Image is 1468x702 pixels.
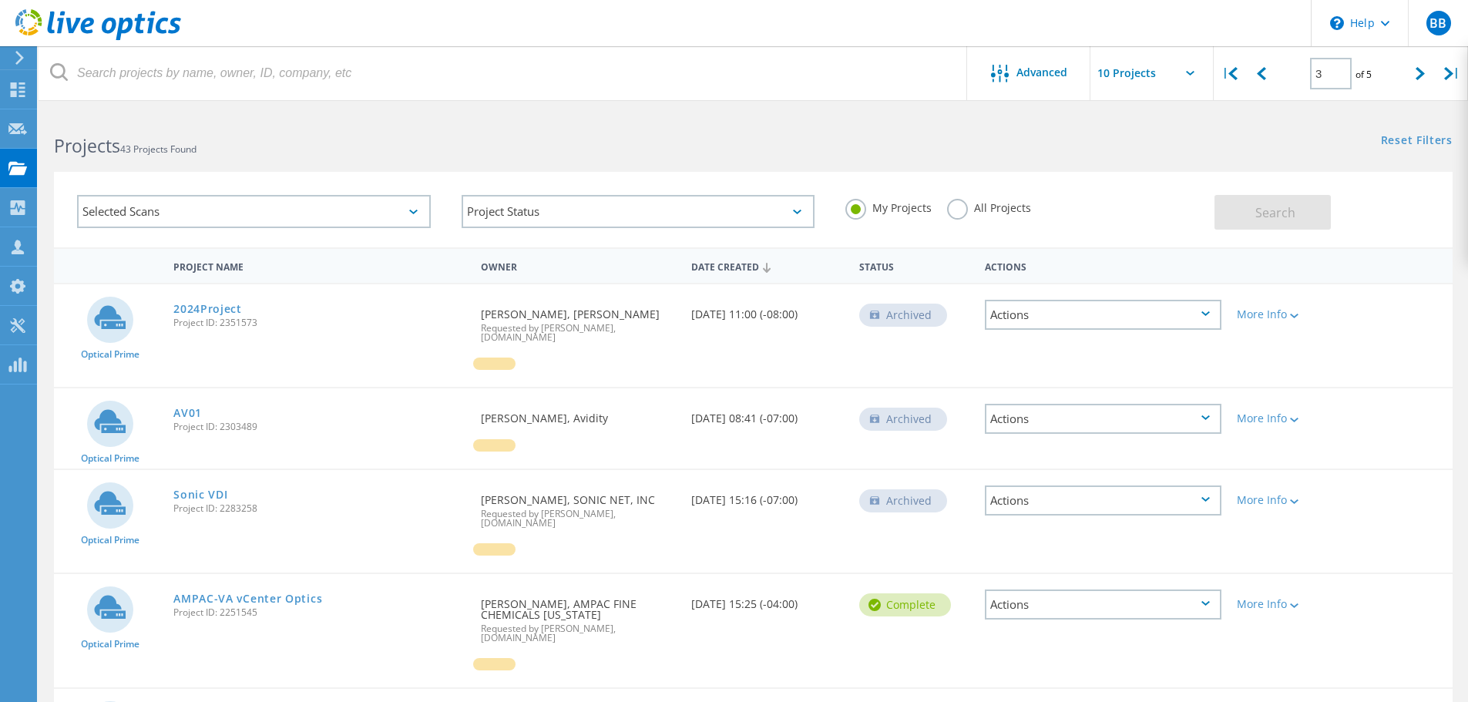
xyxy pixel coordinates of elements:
[473,251,683,280] div: Owner
[473,470,683,543] div: [PERSON_NAME], SONIC NET, INC
[173,408,202,418] a: AV01
[173,489,227,500] a: Sonic VDI
[173,304,242,314] a: 2024Project
[947,199,1031,213] label: All Projects
[684,388,852,439] div: [DATE] 08:41 (-07:00)
[481,509,675,528] span: Requested by [PERSON_NAME], [DOMAIN_NAME]
[473,574,683,658] div: [PERSON_NAME], AMPAC FINE CHEMICALS [US_STATE]
[473,388,683,439] div: [PERSON_NAME], Avidity
[39,46,968,100] input: Search projects by name, owner, ID, company, etc
[81,640,139,649] span: Optical Prime
[985,485,1221,516] div: Actions
[1214,46,1245,101] div: |
[173,593,322,604] a: AMPAC-VA vCenter Optics
[1237,599,1333,610] div: More Info
[81,536,139,545] span: Optical Prime
[859,593,951,616] div: Complete
[845,199,932,213] label: My Projects
[1436,46,1468,101] div: |
[173,422,465,432] span: Project ID: 2303489
[985,404,1221,434] div: Actions
[462,195,815,228] div: Project Status
[54,133,120,158] b: Projects
[1237,495,1333,506] div: More Info
[173,504,465,513] span: Project ID: 2283258
[1016,67,1067,78] span: Advanced
[77,195,431,228] div: Selected Scans
[985,589,1221,620] div: Actions
[684,251,852,280] div: Date Created
[684,284,852,335] div: [DATE] 11:00 (-08:00)
[120,143,197,156] span: 43 Projects Found
[81,454,139,463] span: Optical Prime
[481,324,675,342] span: Requested by [PERSON_NAME], [DOMAIN_NAME]
[15,32,181,43] a: Live Optics Dashboard
[481,624,675,643] span: Requested by [PERSON_NAME], [DOMAIN_NAME]
[684,574,852,625] div: [DATE] 15:25 (-04:00)
[1255,204,1295,221] span: Search
[1214,195,1331,230] button: Search
[473,284,683,358] div: [PERSON_NAME], [PERSON_NAME]
[1237,309,1333,320] div: More Info
[166,251,473,280] div: Project Name
[1237,413,1333,424] div: More Info
[985,300,1221,330] div: Actions
[173,608,465,617] span: Project ID: 2251545
[81,350,139,359] span: Optical Prime
[1381,135,1453,148] a: Reset Filters
[852,251,977,280] div: Status
[859,304,947,327] div: Archived
[977,251,1229,280] div: Actions
[173,318,465,327] span: Project ID: 2351573
[859,408,947,431] div: Archived
[684,470,852,521] div: [DATE] 15:16 (-07:00)
[1355,68,1372,81] span: of 5
[1429,17,1446,29] span: BB
[859,489,947,512] div: Archived
[1330,16,1344,30] svg: \n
